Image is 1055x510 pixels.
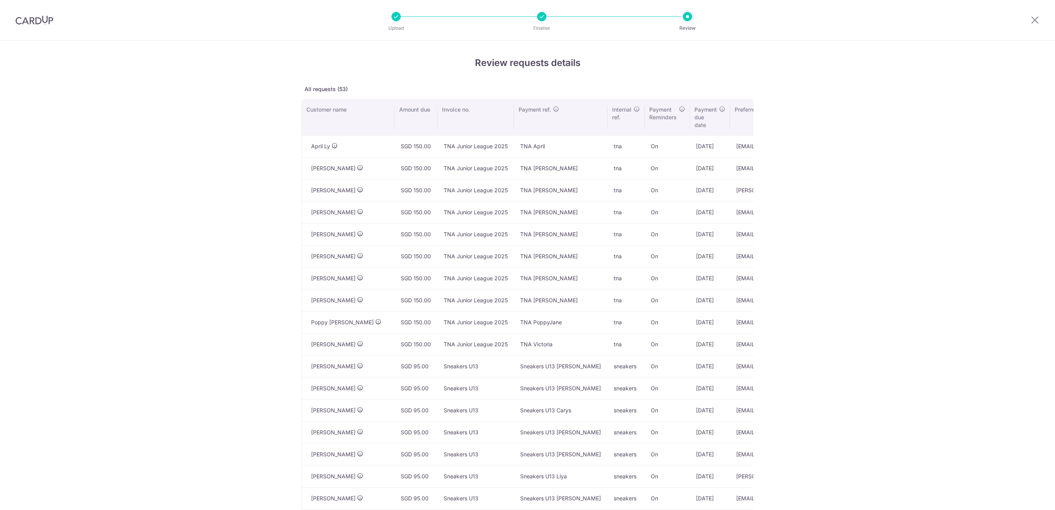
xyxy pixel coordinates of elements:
span: [PERSON_NAME] [311,495,356,502]
td: [EMAIL_ADDRESS][DOMAIN_NAME] [730,135,924,157]
td: [PERSON_NAME][EMAIL_ADDRESS][PERSON_NAME][DOMAIN_NAME] [730,465,924,487]
span: Internal ref. [612,106,631,121]
span: [PERSON_NAME] [311,341,356,348]
td: tna [607,267,645,289]
td: SGD 95.00 [395,399,437,421]
td: On [645,179,690,201]
td: Sneakers U13 [437,355,514,377]
td: SGD 95.00 [395,443,437,465]
td: On [645,355,690,377]
td: SGD 95.00 [395,487,437,509]
span: Payment due date [694,106,717,129]
td: Sneakers U13 [PERSON_NAME] [514,443,607,465]
td: [DATE] [690,223,730,245]
td: TNA Victoria [514,333,607,355]
td: [DATE] [690,267,730,289]
td: [DATE] [690,377,730,399]
p: Upload [368,24,425,32]
span: [PERSON_NAME] [311,274,356,282]
td: [DATE] [690,333,730,355]
td: TNA [PERSON_NAME] [514,157,607,179]
td: sneakers [607,355,645,377]
td: TNA [PERSON_NAME] [514,179,607,201]
td: TNA April [514,135,607,157]
td: [DATE] [690,135,730,157]
td: TNA [PERSON_NAME] [514,289,607,311]
p: Review [659,24,716,32]
td: TNA [PERSON_NAME] [514,267,607,289]
td: [EMAIL_ADDRESS][DOMAIN_NAME] [730,355,924,377]
td: SGD 150.00 [395,223,437,245]
th: Preferred email address to receive reminders [730,100,924,135]
td: Sneakers U13 [437,487,514,509]
td: tna [607,201,645,223]
td: [EMAIL_ADDRESS][DOMAIN_NAME] [730,157,924,179]
span: [PERSON_NAME] [311,230,356,238]
td: TNA Junior League 2025 [437,267,514,289]
td: Sneakers U13 [437,443,514,465]
span: [PERSON_NAME] [311,429,356,436]
td: [DATE] [690,289,730,311]
span: [PERSON_NAME] [311,208,356,216]
td: TNA Junior League 2025 [437,223,514,245]
td: Sneakers U13 [437,399,514,421]
td: [DATE] [690,245,730,267]
td: TNA PoppyJane [514,311,607,333]
span: [PERSON_NAME] [311,385,356,392]
span: [PERSON_NAME] [311,363,356,370]
h4: Review requests details [301,56,754,70]
td: [EMAIL_ADDRESS][DOMAIN_NAME] [730,223,924,245]
td: TNA Junior League 2025 [437,201,514,223]
td: Sneakers U13 [PERSON_NAME] [514,377,607,399]
td: [DATE] [690,355,730,377]
td: TNA [PERSON_NAME] [514,245,607,267]
td: sneakers [607,487,645,509]
th: Customer name [302,100,395,135]
span: [PERSON_NAME] [311,451,356,458]
td: Sneakers U13 [437,465,514,487]
td: tna [607,223,645,245]
td: [EMAIL_ADDRESS][DOMAIN_NAME] [730,289,924,311]
span: April Ly [311,142,330,150]
td: On [645,487,690,509]
td: TNA Junior League 2025 [437,157,514,179]
td: TNA Junior League 2025 [437,333,514,355]
th: Amount due [395,100,437,135]
td: Sneakers U13 [PERSON_NAME] [514,355,607,377]
td: sneakers [607,377,645,399]
td: [EMAIL_ADDRESS][DOMAIN_NAME] [730,267,924,289]
td: On [645,267,690,289]
td: [DATE] [690,421,730,443]
td: TNA Junior League 2025 [437,179,514,201]
td: Sneakers U13 [437,377,514,399]
td: TNA Junior League 2025 [437,245,514,267]
td: SGD 150.00 [395,289,437,311]
td: TNA [PERSON_NAME] [514,201,607,223]
td: tna [607,333,645,355]
span: [PERSON_NAME] [311,473,356,480]
p: All requests (53) [301,85,754,93]
span: Payment ref. [519,106,551,114]
td: [DATE] [690,179,730,201]
td: tna [607,311,645,333]
td: On [645,223,690,245]
td: SGD 150.00 [395,135,437,157]
td: [DATE] [690,311,730,333]
td: Sneakers U13 [437,421,514,443]
span: [PERSON_NAME] [311,164,356,172]
td: SGD 95.00 [395,421,437,443]
td: [EMAIL_ADDRESS][DOMAIN_NAME] [730,443,924,465]
td: SGD 150.00 [395,179,437,201]
td: TNA Junior League 2025 [437,311,514,333]
td: SGD 150.00 [395,201,437,223]
td: Sneakers U13 [PERSON_NAME] [514,421,607,443]
td: TNA Junior League 2025 [437,289,514,311]
td: [EMAIL_ADDRESS][DOMAIN_NAME] [730,377,924,399]
span: [PERSON_NAME] [311,252,356,260]
td: [EMAIL_ADDRESS][DOMAIN_NAME] [730,399,924,421]
td: tna [607,157,645,179]
td: SGD 95.00 [395,465,437,487]
td: TNA Junior League 2025 [437,135,514,157]
td: Sneakers U13 Liya [514,465,607,487]
th: Invoice no. [437,100,514,135]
